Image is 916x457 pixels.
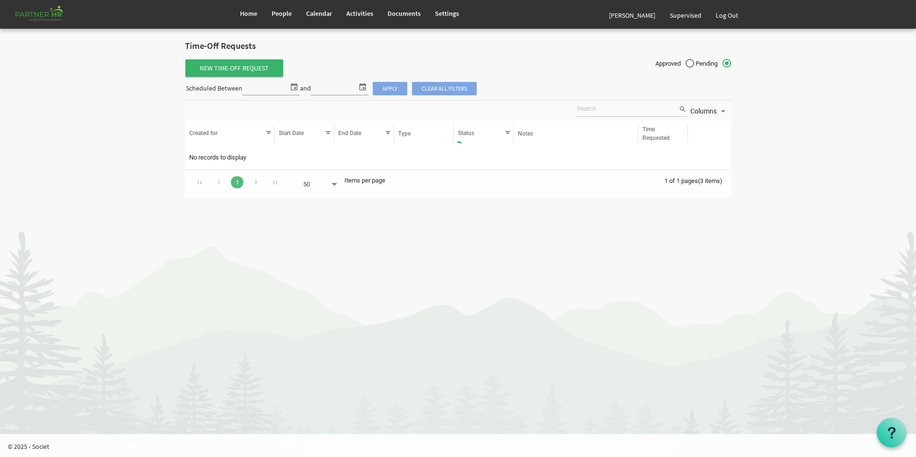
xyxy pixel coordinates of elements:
[185,80,477,97] div: Scheduled Between and
[8,442,916,451] p: © 2025 - Societ
[185,59,283,77] span: New Time-Off Request
[663,2,709,29] a: Supervised
[655,59,694,68] span: Approved
[288,80,300,93] span: select
[435,9,459,18] span: Settings
[185,41,731,51] h2: Time-Off Requests
[272,9,292,18] span: People
[240,9,257,18] span: Home
[373,82,407,95] span: Apply
[602,2,663,29] a: [PERSON_NAME]
[670,11,701,20] span: Supervised
[412,82,477,95] span: Clear all filters
[306,9,332,18] span: Calendar
[357,80,368,93] span: select
[696,59,731,68] span: Pending
[346,9,373,18] span: Activities
[709,2,745,29] a: Log Out
[388,9,421,18] span: Documents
